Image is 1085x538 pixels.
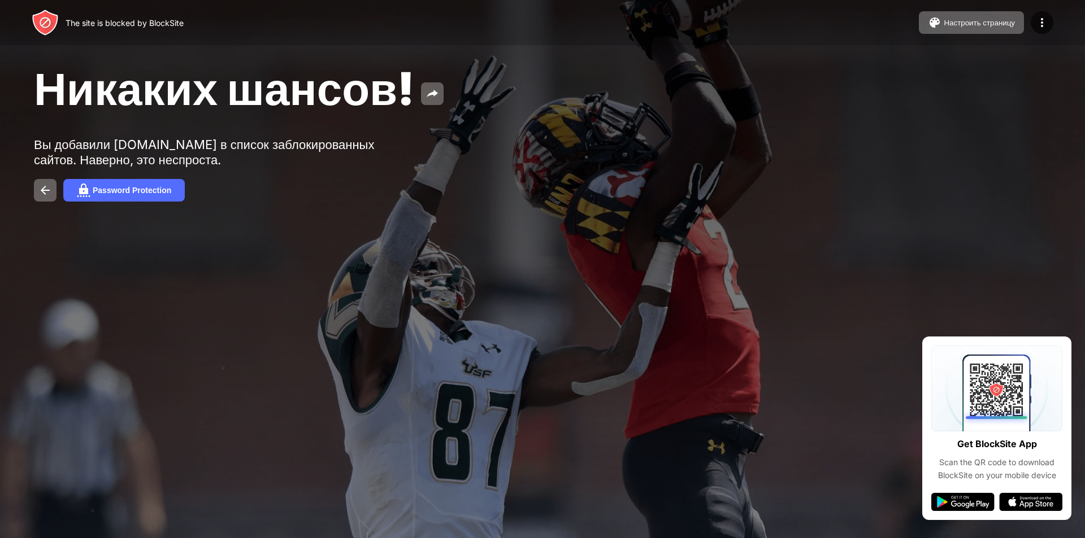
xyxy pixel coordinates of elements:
img: back.svg [38,183,52,197]
img: password.svg [77,183,90,197]
img: header-logo.svg [32,9,59,36]
img: pallet.svg [928,16,941,29]
img: qrcode.svg [931,345,1062,431]
div: Вы добавили [DOMAIN_NAME] в список заблокированных сайтов. Наверно, это неспроста. [34,137,383,168]
img: share.svg [426,87,439,100]
img: menu-icon.svg [1035,16,1049,29]
button: Настроить страницу [919,11,1024,34]
img: google-play.svg [931,493,995,511]
div: Password Protection [93,186,171,195]
div: Настроить страницу [944,19,1015,27]
span: Никаких шансов! [34,61,414,116]
button: Password Protection [63,179,185,202]
div: Get BlockSite App [957,436,1037,452]
img: app-store.svg [999,493,1062,511]
div: Scan the QR code to download BlockSite on your mobile device [931,456,1062,482]
div: The site is blocked by BlockSite [66,18,184,28]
